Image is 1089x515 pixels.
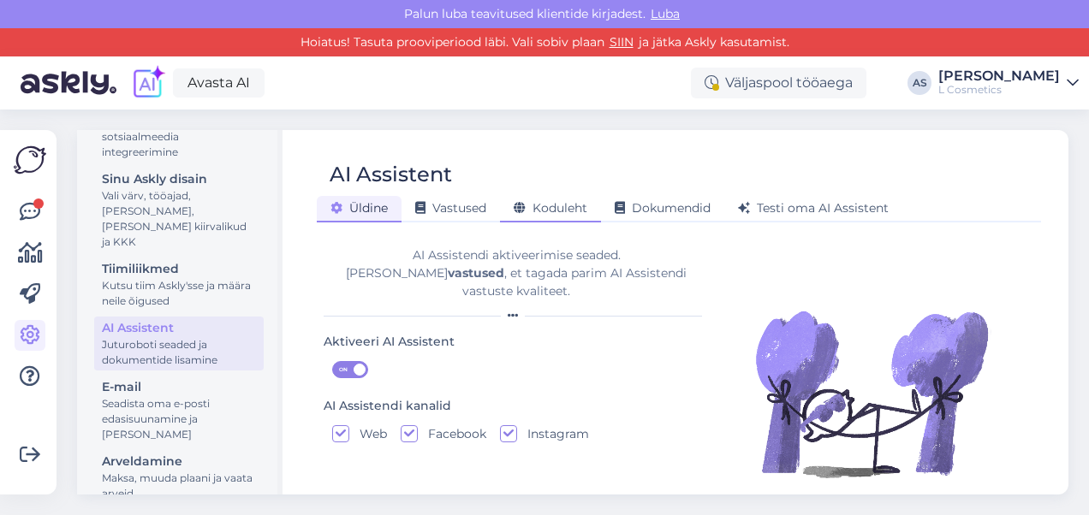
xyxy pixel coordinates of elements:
[102,396,256,442] div: Seadista oma e-posti edasisuunamine ja [PERSON_NAME]
[94,257,264,311] a: TiimiliikmedKutsu tiim Askly'sse ja määra neile õigused
[691,68,866,98] div: Väljaspool tööaega
[418,425,486,442] label: Facebook
[102,260,256,278] div: Tiimiliikmed
[604,34,639,50] a: SIIN
[330,200,388,216] span: Üldine
[938,83,1060,97] div: L Cosmetics
[102,188,256,250] div: Vali värv, tööajad, [PERSON_NAME], [PERSON_NAME] kiirvalikud ja KKK
[102,337,256,368] div: Juturoboti seaded ja dokumentide lisamine
[102,114,256,160] div: Script, õpetused ja sotsiaalmeedia integreerimine
[938,69,1079,97] a: [PERSON_NAME]L Cosmetics
[102,453,256,471] div: Arveldamine
[517,425,589,442] label: Instagram
[907,71,931,95] div: AS
[415,200,486,216] span: Vastused
[514,200,587,216] span: Koduleht
[646,6,685,21] span: Luba
[14,144,46,176] img: Askly Logo
[448,265,504,281] b: vastused
[333,362,354,377] span: ON
[324,333,455,352] div: Aktiveeri AI Assistent
[324,397,451,416] div: AI Assistendi kanalid
[94,317,264,370] a: AI AssistentJuturoboti seaded ja dokumentide lisamine
[94,450,264,504] a: ArveldamineMaksa, muuda plaani ja vaata arveid
[94,168,264,252] a: Sinu Askly disainVali värv, tööajad, [PERSON_NAME], [PERSON_NAME] kiirvalikud ja KKK
[938,69,1060,83] div: [PERSON_NAME]
[130,65,166,101] img: explore-ai
[615,200,711,216] span: Dokumendid
[738,200,889,216] span: Testi oma AI Assistent
[752,274,991,513] img: Illustration
[102,471,256,501] div: Maksa, muuda plaani ja vaata arveid
[102,170,256,188] div: Sinu Askly disain
[349,425,387,442] label: Web
[330,158,452,191] div: AI Assistent
[102,319,256,337] div: AI Assistent
[324,246,709,300] div: AI Assistendi aktiveerimise seaded. [PERSON_NAME] , et tagada parim AI Assistendi vastuste kvalit...
[102,378,256,396] div: E-mail
[173,68,265,98] a: Avasta AI
[102,278,256,309] div: Kutsu tiim Askly'sse ja määra neile õigused
[94,376,264,445] a: E-mailSeadista oma e-posti edasisuunamine ja [PERSON_NAME]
